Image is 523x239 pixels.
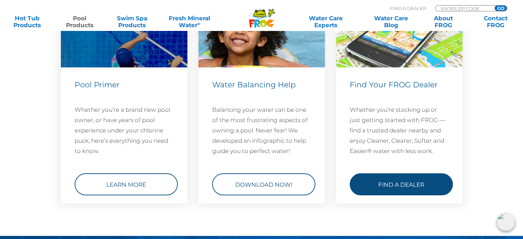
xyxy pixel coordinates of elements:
a: Fresh MineralWater∞ [164,15,215,29]
p: Balancing your water can be one of the most frustrating aspects of owning a pool. Never fear! We ... [212,104,311,156]
span: Find Your FROG Dealer [350,80,438,89]
a: Hot TubProducts [7,15,47,29]
a: Swim SpaProducts [112,15,152,29]
a: Find a Dealer [350,173,453,195]
a: Water CareExperts [293,15,359,29]
sup: ∞ [197,21,200,26]
a: Learn More [75,173,178,195]
img: openIcon [497,213,515,231]
a: AboutFROG [423,15,464,29]
p: Whether you’re stocking up or just getting started with FROG — find a trusted dealer nearby and e... [350,104,449,156]
input: GO [494,6,507,11]
span: Pool Primer [75,80,120,89]
a: Download Now! [212,173,315,195]
a: ContactFROG [476,15,516,29]
a: Water CareBlog [371,15,411,29]
span: Water Balancing Help [212,80,296,89]
input: Zip Code Form [440,6,487,11]
p: Whether you’re a brand new pool owner, or have years of pool experience under your chlorine puck,... [75,104,174,156]
a: PoolProducts [59,15,100,29]
p: Find A Dealer [390,5,426,11]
